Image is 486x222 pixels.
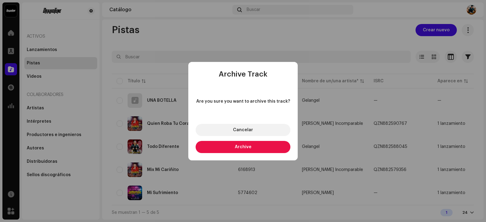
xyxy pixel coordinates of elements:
[196,98,290,104] span: Are you sure you want to archive this track?
[196,124,290,136] button: Cancelar
[219,70,267,78] span: Archive Track
[196,141,290,153] button: Archive
[235,145,252,149] span: Archive
[233,128,253,132] span: Cancelar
